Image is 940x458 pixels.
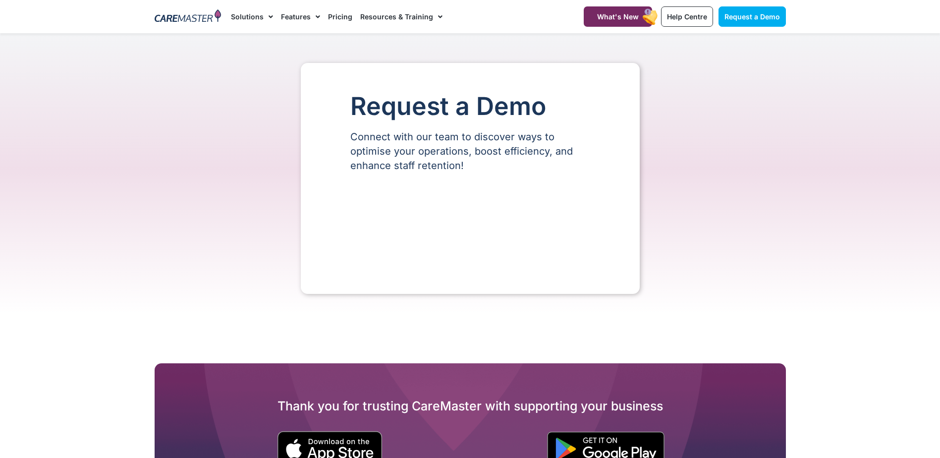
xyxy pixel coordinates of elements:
[584,6,652,27] a: What's New
[155,398,786,414] h2: Thank you for trusting CareMaster with supporting your business
[155,9,221,24] img: CareMaster Logo
[667,12,707,21] span: Help Centre
[719,6,786,27] a: Request a Demo
[724,12,780,21] span: Request a Demo
[350,93,590,120] h1: Request a Demo
[350,190,590,264] iframe: Form 0
[350,130,590,173] p: Connect with our team to discover ways to optimise your operations, boost efficiency, and enhance...
[661,6,713,27] a: Help Centre
[597,12,639,21] span: What's New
